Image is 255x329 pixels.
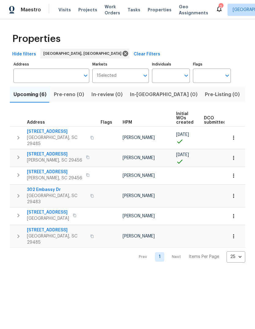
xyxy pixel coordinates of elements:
span: Initial WOs created [176,112,194,125]
span: [PERSON_NAME] [123,156,155,160]
span: 1 Selected [97,73,116,78]
button: Hide filters [10,49,39,60]
span: Address [27,120,45,125]
span: [GEOGRAPHIC_DATA], SC 29485 [27,135,87,147]
span: Clear Filters [134,50,160,58]
span: Maestro [21,7,41,13]
label: Individuals [152,62,190,66]
span: [STREET_ADDRESS] [27,151,82,157]
button: Open [81,71,90,80]
span: [STREET_ADDRESS] [27,129,87,135]
button: Clear Filters [131,49,163,60]
label: Address [13,62,89,66]
button: Open [141,71,150,80]
span: HPM [123,120,132,125]
span: [PERSON_NAME] [123,234,155,238]
div: 2 [219,4,223,10]
span: Projects [78,7,97,13]
span: [DATE] [176,153,189,157]
span: [GEOGRAPHIC_DATA], SC 29485 [27,233,87,245]
div: [GEOGRAPHIC_DATA], [GEOGRAPHIC_DATA] [40,49,129,58]
span: [DATE] [176,133,189,137]
span: Pre-reno (0) [54,90,84,99]
span: Upcoming (6) [13,90,46,99]
span: Hide filters [12,50,36,58]
nav: Pagination Navigation [133,251,245,263]
span: Properties [12,36,61,42]
button: Open [223,71,231,80]
span: [PERSON_NAME], SC 29456 [27,175,82,181]
span: [PERSON_NAME] [123,194,155,198]
span: [GEOGRAPHIC_DATA], [GEOGRAPHIC_DATA] [43,50,124,57]
span: [PERSON_NAME], SC 29456 [27,157,82,163]
span: [STREET_ADDRESS] [27,209,69,215]
span: [PERSON_NAME] [123,214,155,218]
span: DCO submitted [204,116,226,125]
span: [PERSON_NAME] [123,136,155,140]
span: [GEOGRAPHIC_DATA] [27,215,69,222]
span: [PERSON_NAME] [123,174,155,178]
span: Geo Assignments [179,4,208,16]
span: [GEOGRAPHIC_DATA], SC 29483 [27,193,87,205]
button: Open [182,71,190,80]
a: Goto page 1 [155,252,164,262]
span: Flags [101,120,112,125]
span: Tasks [127,8,140,12]
span: 302 Embassy Dr [27,187,87,193]
div: 25 [227,249,245,265]
span: In-review (0) [91,90,123,99]
span: Properties [148,7,172,13]
span: In-[GEOGRAPHIC_DATA] (0) [130,90,198,99]
label: Flags [193,62,231,66]
p: Items Per Page [189,254,219,260]
span: Pre-Listing (0) [205,90,240,99]
span: Work Orders [105,4,120,16]
span: [STREET_ADDRESS] [27,227,87,233]
span: [STREET_ADDRESS] [27,169,82,175]
span: Visits [58,7,71,13]
label: Markets [92,62,149,66]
